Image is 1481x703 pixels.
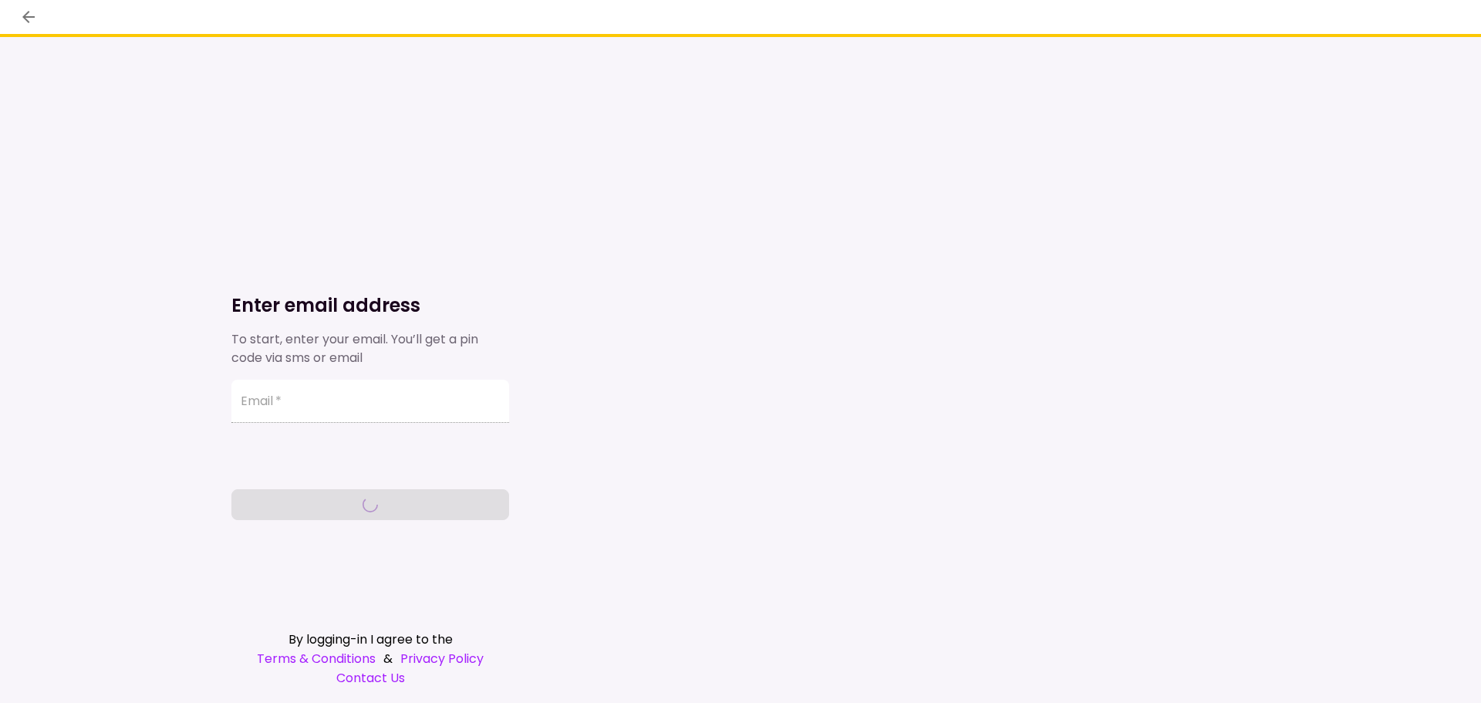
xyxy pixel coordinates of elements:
[400,649,484,668] a: Privacy Policy
[15,4,42,30] button: back
[231,649,509,668] div: &
[231,330,509,367] div: To start, enter your email. You’ll get a pin code via sms or email
[257,649,376,668] a: Terms & Conditions
[231,293,509,318] h1: Enter email address
[231,630,509,649] div: By logging-in I agree to the
[231,668,509,688] a: Contact Us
